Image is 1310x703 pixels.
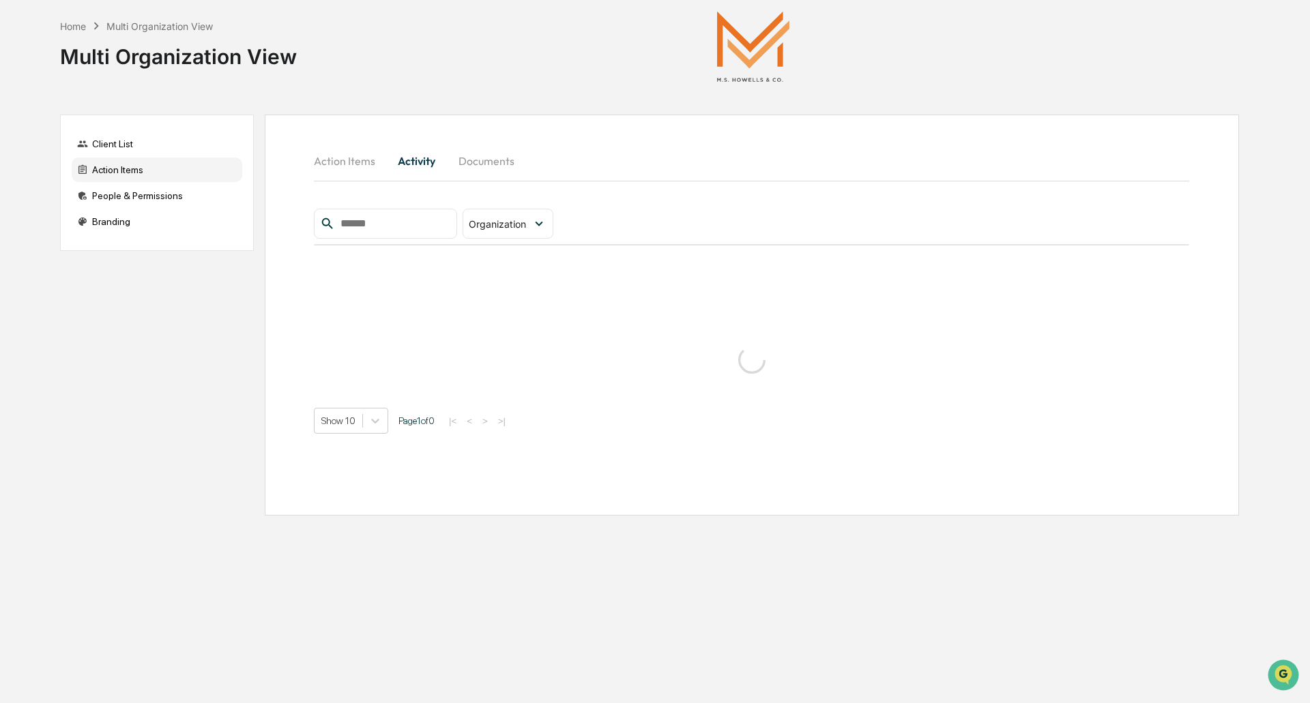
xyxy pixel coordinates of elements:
div: 🗄️ [99,173,110,184]
img: 1746055101610-c473b297-6a78-478c-a979-82029cc54cd1 [14,104,38,129]
div: People & Permissions [72,183,242,208]
div: activity tabs [314,145,1189,177]
button: Action Items [314,145,386,177]
p: How can we help? [14,29,248,50]
button: |< [445,415,461,427]
iframe: Open customer support [1266,658,1303,695]
span: Attestations [113,172,169,185]
div: Multi Organization View [60,33,297,69]
button: > [478,415,492,427]
div: Start new chat [46,104,224,118]
div: 🔎 [14,199,25,210]
img: M.S. Howells & Co. [685,11,821,82]
a: 🗄️Attestations [93,166,175,191]
button: Documents [448,145,525,177]
span: Pylon [136,231,165,241]
div: We're available if you need us! [46,118,173,129]
span: Data Lookup [27,198,86,211]
div: Home [60,20,86,32]
span: Organization [469,218,526,230]
span: Page 1 of 0 [398,415,435,426]
div: Branding [72,209,242,234]
a: 🖐️Preclearance [8,166,93,191]
a: Powered byPylon [96,230,165,241]
button: >| [494,415,510,427]
div: 🖐️ [14,173,25,184]
button: Activity [386,145,448,177]
div: Action Items [72,158,242,182]
span: Preclearance [27,172,88,185]
div: Multi Organization View [106,20,213,32]
button: Start new chat [232,108,248,125]
a: 🔎Data Lookup [8,192,91,217]
button: < [463,415,476,427]
div: Client List [72,132,242,156]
